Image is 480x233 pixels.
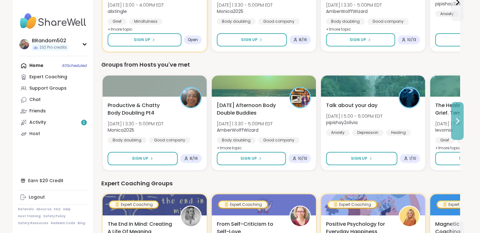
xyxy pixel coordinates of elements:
button: Sign Up [108,152,178,165]
img: AmberWolffWizard [290,88,310,107]
div: Friends [29,108,46,114]
span: Sign Up [241,37,258,43]
a: Safety Resources [18,221,48,225]
img: ShareWell Nav Logo [18,10,88,32]
b: Monica2025 [108,127,134,133]
b: pipishay2olivia [326,119,358,126]
span: 232 Pro credits [39,45,67,50]
button: Sign Up [108,33,181,46]
a: Redeem Code [51,221,75,225]
div: Activity [29,119,46,126]
div: Body doubling [108,137,146,143]
span: 1 / 10 [409,156,416,161]
span: [DATE] | 3:30 - 5:00PM EDT [108,121,163,127]
b: AmberWolffWizard [326,8,368,15]
span: 10 / 13 [298,156,307,161]
span: Talk about your day [326,102,377,109]
a: Logout [18,192,88,203]
div: Grief [435,137,454,143]
div: Grief [108,18,127,25]
span: 10 / 13 [407,37,416,42]
span: [DATE] | 3:30 - 5:00PM EDT [217,121,273,127]
img: Monica2025 [181,88,201,107]
div: Healing [386,129,411,136]
b: alixtingle [108,8,127,15]
span: [DATE] | 3:30 - 5:00PM EDT [326,2,382,8]
img: BRandom502 [19,39,29,49]
span: [DATE] | 3:00 - 4:00PM EDT [108,2,164,8]
button: Sign Up [326,152,397,165]
a: Host [18,128,88,140]
span: 8 / 16 [190,156,198,161]
div: BRandom502 [32,37,68,44]
div: Good company [258,137,299,143]
div: Expert Coaching [29,74,67,80]
span: Sign Up [132,156,148,161]
div: Expert Coaching [328,201,376,208]
div: Body doubling [326,18,365,25]
a: About Us [36,207,51,212]
div: Good company [367,18,409,25]
span: Sign Up [134,37,150,43]
span: Sign Up [351,156,367,161]
button: Sign Up [217,33,287,46]
a: FAQ [54,207,61,212]
a: Expert Coaching [18,71,88,83]
div: Anxiety [435,11,459,17]
span: Sign Up [459,156,475,161]
span: 2 [83,120,85,125]
button: Sign Up [326,33,395,46]
span: Open [188,37,198,42]
span: Sign Up [240,156,257,161]
a: Host Training [18,214,41,218]
div: Mindfulness [129,18,163,25]
div: Earn $20 Credit [18,175,88,186]
button: Sign Up [217,152,286,165]
a: Referrals [18,207,34,212]
b: Monica2025 [217,8,243,15]
div: Groups from Hosts you've met [101,60,460,69]
span: [DATE] | 5:00 - 6:00PM EDT [326,113,382,119]
a: Blog [78,221,85,225]
a: Friends [18,105,88,117]
span: [DATE] Afternoon Body Double Buddies [217,102,282,117]
img: alixtingle [181,206,201,226]
img: Fausta [290,206,310,226]
span: Productive & Chatty Body Doubling Pt4 [108,102,173,117]
img: draymee [400,206,419,226]
div: Host [29,131,40,137]
div: Expert Coaching Groups [101,179,460,188]
span: 8 / 16 [299,37,307,42]
div: Expert Coaching [219,201,267,208]
div: Support Groups [29,85,67,92]
div: Good company [258,18,299,25]
div: Chat [29,97,41,103]
span: Sign Up [350,37,366,43]
a: Help [63,207,71,212]
a: Chat [18,94,88,105]
a: Activity2 [18,117,88,128]
div: Logout [29,194,45,200]
a: Support Groups [18,83,88,94]
a: Safety Policy [43,214,66,218]
b: pipishay2olivia [435,1,467,7]
div: Anxiety [326,129,350,136]
b: AmberWolffWizard [217,127,258,133]
div: Good company [149,137,190,143]
div: Body doubling [217,18,256,25]
span: [DATE] | 3:30 - 5:00PM EDT [217,2,273,8]
b: levornia [435,127,453,133]
div: Body doubling [217,137,256,143]
img: pipishay2olivia [400,88,419,107]
div: Depression [352,129,383,136]
div: Expert Coaching [110,201,158,208]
